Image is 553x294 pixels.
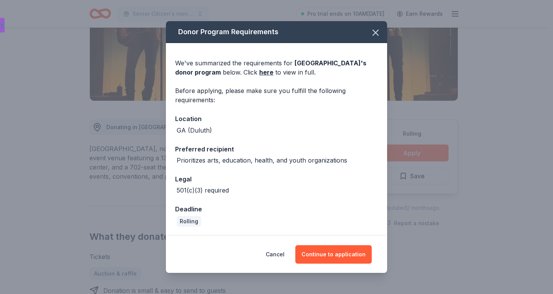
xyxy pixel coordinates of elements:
[259,68,273,77] a: here
[175,58,378,77] div: We've summarized the requirements for below. Click to view in full.
[177,216,201,227] div: Rolling
[175,144,378,154] div: Preferred recipient
[177,186,229,195] div: 501(c)(3) required
[295,245,372,264] button: Continue to application
[175,86,378,105] div: Before applying, please make sure you fulfill the following requirements:
[177,156,347,165] div: Prioritizes arts, education, health, and youth organizations
[166,21,387,43] div: Donor Program Requirements
[175,204,378,214] div: Deadline
[266,245,285,264] button: Cancel
[175,174,378,184] div: Legal
[177,126,212,135] div: GA (Duluth)
[175,114,378,124] div: Location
